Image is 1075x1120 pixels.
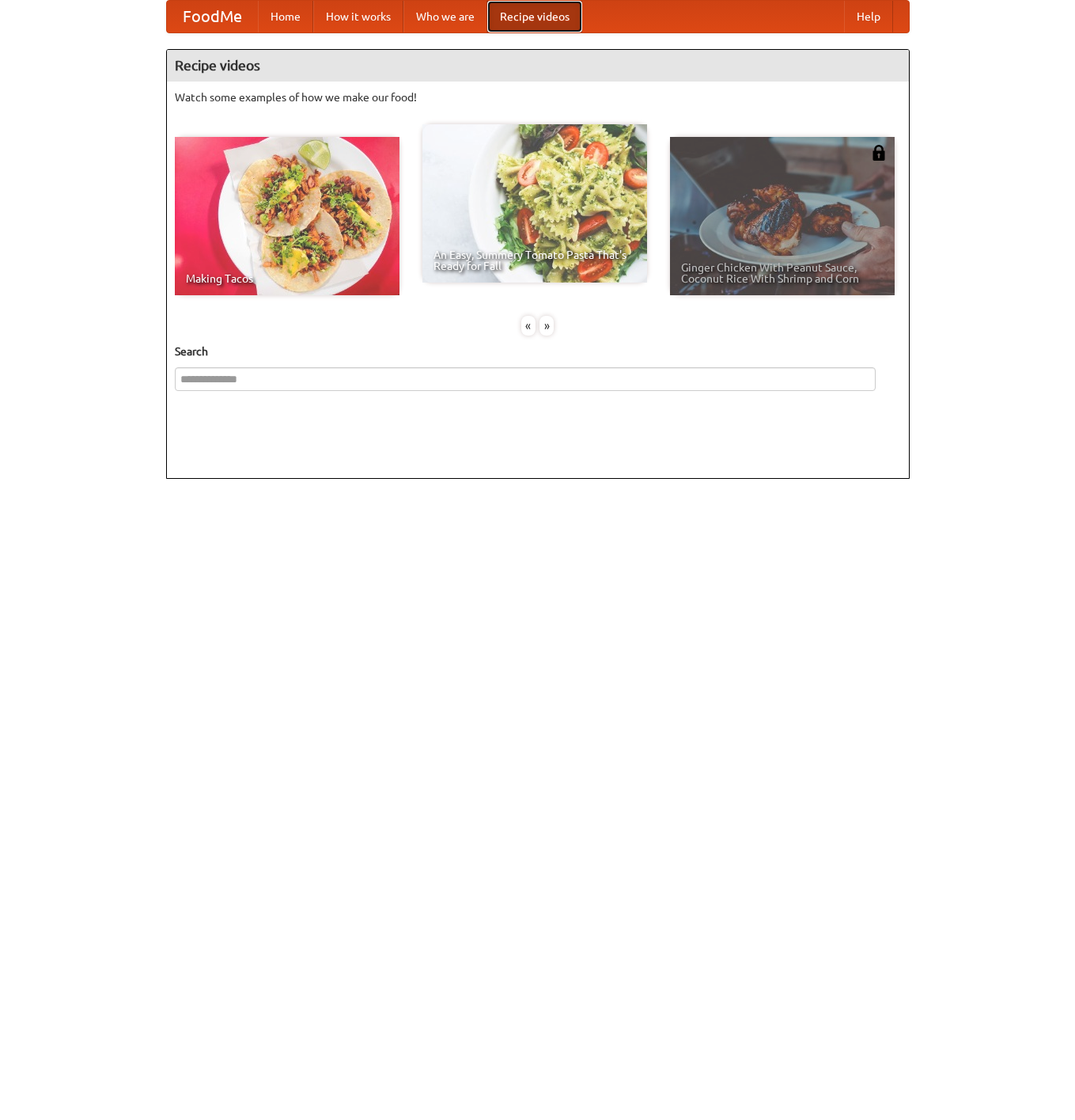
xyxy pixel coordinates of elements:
a: Help [844,1,893,32]
span: An Easy, Summery Tomato Pasta That's Ready for Fall [433,249,636,271]
img: 483408.png [871,145,887,161]
a: FoodMe [167,1,258,32]
a: How it works [313,1,403,32]
a: Who we are [403,1,487,32]
div: » [539,316,554,336]
a: Recipe videos [487,1,582,32]
p: Watch some examples of how we make our food! [175,89,901,105]
span: Making Tacos [186,273,388,284]
h4: Recipe videos [167,50,909,82]
a: An Easy, Summery Tomato Pasta That's Ready for Fall [422,124,647,283]
h5: Search [175,344,901,359]
a: Making Tacos [175,137,399,295]
a: Home [258,1,313,32]
div: « [521,316,536,336]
